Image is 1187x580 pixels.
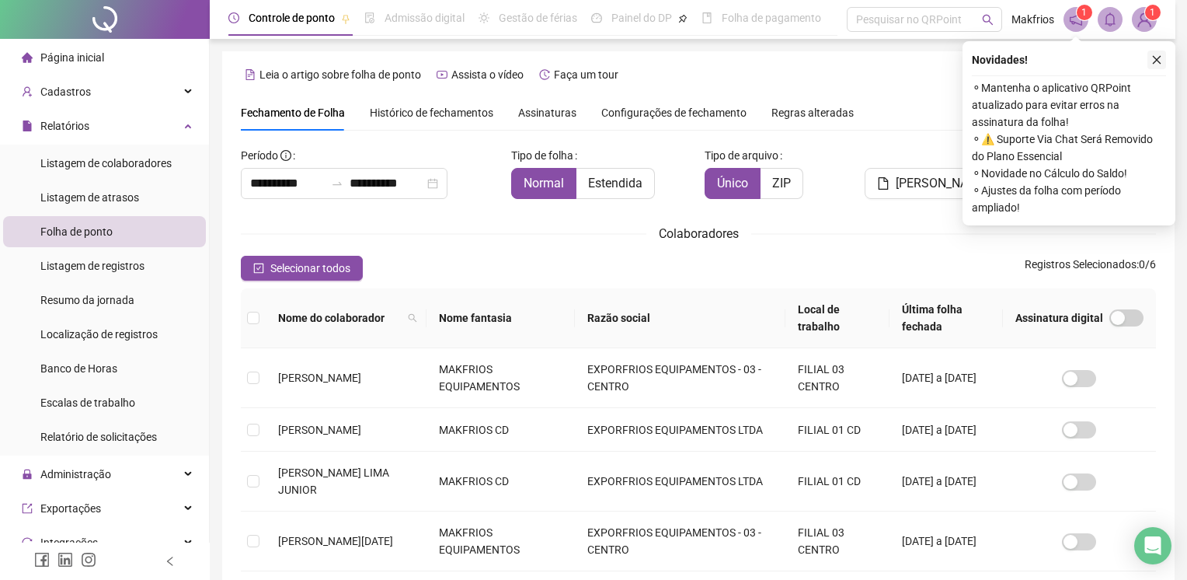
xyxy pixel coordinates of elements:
span: Relatório de solicitações [40,431,157,443]
span: Faça um tour [554,68,618,81]
span: ⚬ ⚠️ Suporte Via Chat Será Removido do Plano Essencial [972,131,1166,165]
span: check-square [253,263,264,274]
span: search [405,306,420,330]
span: search [408,313,417,323]
span: sun [479,12,489,23]
td: EXPORFRIOS EQUIPAMENTOS LTDA [575,408,785,452]
img: 54212 [1133,8,1156,31]
button: Selecionar todos [241,256,363,281]
span: Folha de ponto [40,225,113,238]
span: Relatórios [40,120,89,132]
span: to [331,177,343,190]
td: MAKFRIOS EQUIPAMENTOS [426,512,575,571]
span: [PERSON_NAME][DATE] [278,535,393,547]
span: file [22,121,33,131]
td: [DATE] a [DATE] [889,452,1003,512]
span: pushpin [341,14,350,23]
sup: Atualize o seu contato no menu Meus Dados [1145,5,1161,20]
span: swap-right [331,177,343,190]
span: file [877,177,889,190]
span: file-done [364,12,375,23]
span: linkedin [57,552,73,568]
span: Nome do colaborador [278,309,402,327]
span: 1 [1081,7,1087,18]
span: history [539,69,550,80]
td: EXPORFRIOS EQUIPAMENTOS - 03 - CENTRO [575,348,785,408]
span: ZIP [772,176,791,190]
span: book [701,12,712,23]
span: Novidades ! [972,51,1028,68]
span: Leia o artigo sobre folha de ponto [259,68,421,81]
span: Controle de ponto [249,12,335,24]
span: notification [1069,12,1083,26]
span: instagram [81,552,96,568]
span: Makfrios [1011,11,1054,28]
span: Gestão de férias [499,12,577,24]
span: sync [22,537,33,548]
span: Único [717,176,748,190]
td: EXPORFRIOS EQUIPAMENTOS LTDA [575,452,785,512]
td: [DATE] a [DATE] [889,512,1003,571]
span: [PERSON_NAME] [278,424,361,436]
span: youtube [437,69,447,80]
span: 1 [1150,7,1155,18]
span: Colaboradores [659,226,739,241]
td: FILIAL 01 CD [785,452,889,512]
span: [PERSON_NAME] LIMA JUNIOR [278,466,389,496]
span: Localização de registros [40,328,158,341]
span: lock [22,469,33,480]
span: Integrações [40,536,98,549]
div: Open Intercom Messenger [1134,527,1171,564]
span: Listagem de colaboradores [40,157,172,169]
span: export [22,503,33,514]
span: Período [241,149,278,162]
span: facebook [34,552,50,568]
td: MAKFRIOS CD [426,452,575,512]
td: FILIAL 03 CENTRO [785,348,889,408]
span: Listagem de atrasos [40,191,139,204]
span: Histórico de fechamentos [370,107,493,119]
td: MAKFRIOS EQUIPAMENTOS [426,348,575,408]
span: Resumo da jornada [40,294,134,306]
span: Escalas de trabalho [40,397,135,409]
span: Normal [524,176,564,190]
span: [PERSON_NAME] [896,174,989,193]
span: Exportações [40,502,101,515]
td: EXPORFRIOS EQUIPAMENTOS - 03 - CENTRO [575,512,785,571]
span: info-circle [280,150,291,161]
span: left [165,556,176,567]
span: ⚬ Mantenha o aplicativo QRPoint atualizado para evitar erros na assinatura da folha! [972,79,1166,131]
span: search [982,14,994,26]
span: [PERSON_NAME] [278,372,361,384]
span: Painel do DP [611,12,672,24]
span: Tipo de folha [511,147,573,164]
th: Local de trabalho [785,288,889,348]
span: ⚬ Novidade no Cálculo do Saldo! [972,165,1166,182]
span: Tipo de arquivo [705,147,778,164]
sup: 1 [1077,5,1092,20]
span: Assinatura digital [1015,309,1103,327]
span: Assinaturas [518,107,576,118]
span: Configurações de fechamento [601,107,747,118]
span: Registros Selecionados [1025,258,1137,271]
span: file-text [245,69,256,80]
span: Admissão digital [385,12,465,24]
th: Última folha fechada [889,288,1003,348]
span: Cadastros [40,86,91,98]
td: [DATE] a [DATE] [889,408,1003,452]
span: Página inicial [40,51,104,64]
td: FILIAL 03 CENTRO [785,512,889,571]
span: Listagem de registros [40,260,144,272]
span: close [1151,54,1162,65]
span: Regras alteradas [771,107,854,118]
span: Estendida [588,176,642,190]
span: Selecionar todos [270,260,350,277]
span: Banco de Horas [40,362,117,375]
td: FILIAL 01 CD [785,408,889,452]
button: [PERSON_NAME] [865,168,1001,199]
span: pushpin [678,14,687,23]
span: Administração [40,468,111,480]
span: ⚬ Ajustes da folha com período ampliado! [972,182,1166,216]
span: bell [1103,12,1117,26]
span: : 0 / 6 [1025,256,1156,281]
